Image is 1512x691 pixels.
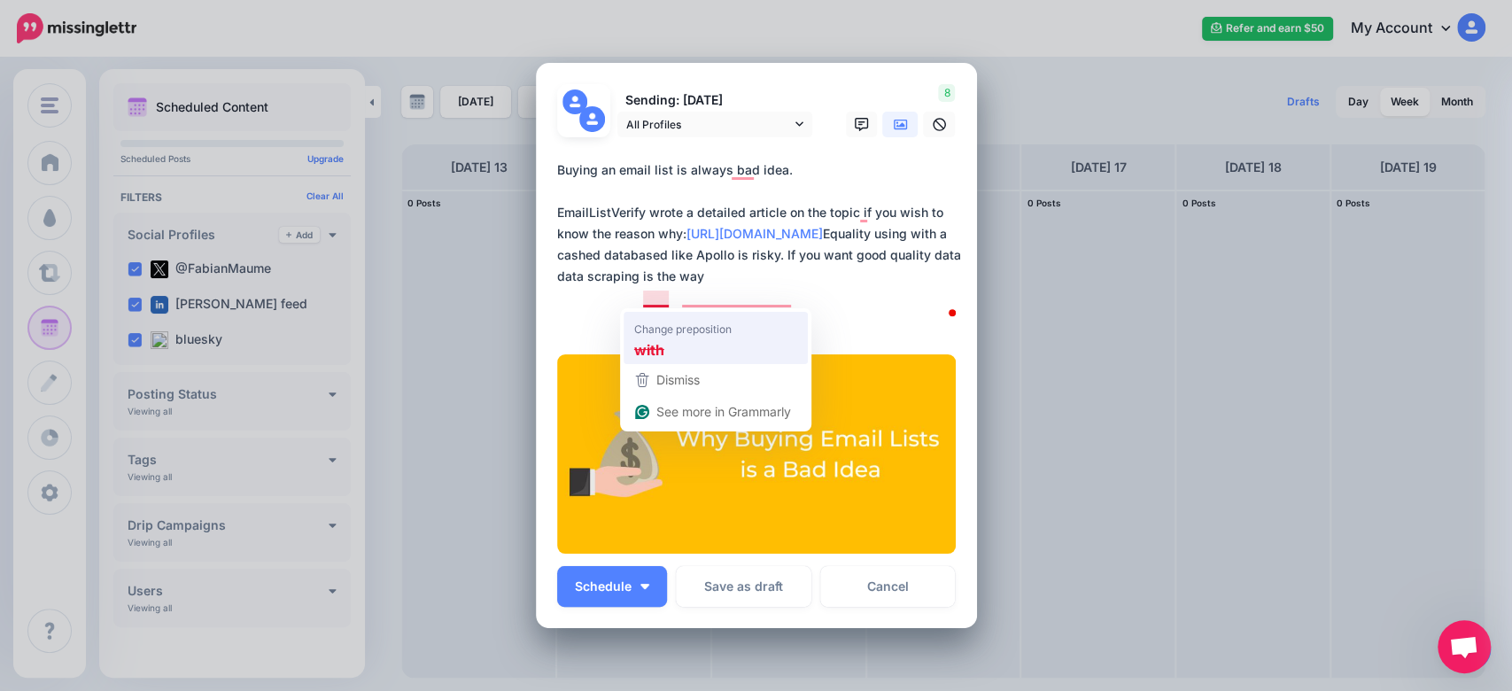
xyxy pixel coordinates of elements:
[575,580,632,593] span: Schedule
[617,112,812,137] a: All Profiles
[557,159,965,287] div: Buying an email list is always bad idea. EmailListVerify wrote a detailed article on the topic if...
[557,159,965,330] textarea: To enrich screen reader interactions, please activate Accessibility in Grammarly extension settings
[640,584,649,589] img: arrow-down-white.png
[820,566,956,607] a: Cancel
[579,106,605,132] img: user_default_image.png
[938,84,955,102] span: 8
[676,566,811,607] button: Save as draft
[617,90,812,111] p: Sending: [DATE]
[626,115,791,134] span: All Profiles
[557,566,667,607] button: Schedule
[557,354,956,554] img: AB8JUGCD91YP8Q8WNA90550FW8MKZROV.jpg
[562,89,588,115] img: user_default_image.png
